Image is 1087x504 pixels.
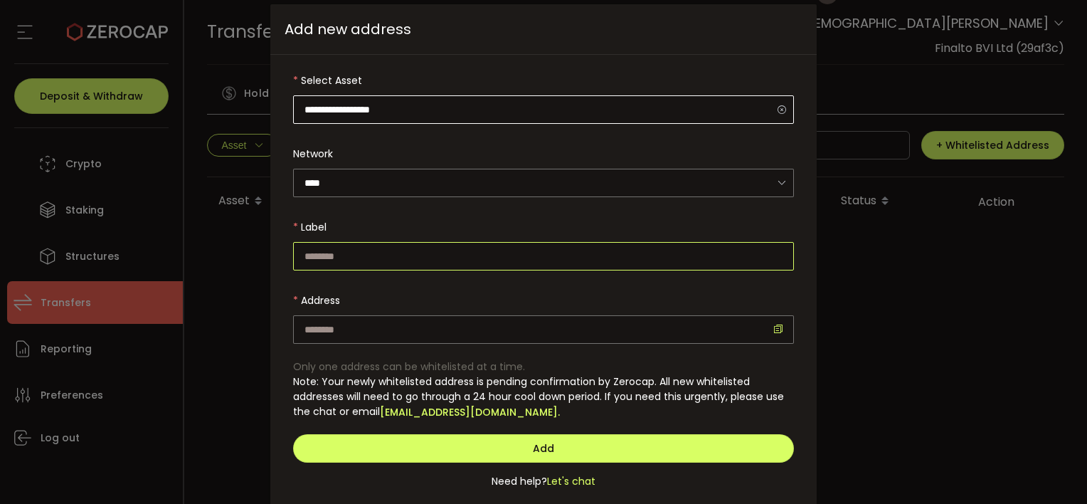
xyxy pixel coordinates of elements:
span: Only one address can be whitelisted at a time. [293,359,525,374]
button: Add [293,434,794,463]
span: Let's chat [547,474,595,489]
span: Need help? [492,474,547,489]
a: [EMAIL_ADDRESS][DOMAIN_NAME]. [380,405,560,420]
span: Note: Your newly whitelisted address is pending confirmation by Zerocap. All new whitelisted addr... [293,374,784,419]
span: Add new address [270,4,817,55]
iframe: Chat Widget [1016,436,1087,504]
span: Add [533,441,554,456]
